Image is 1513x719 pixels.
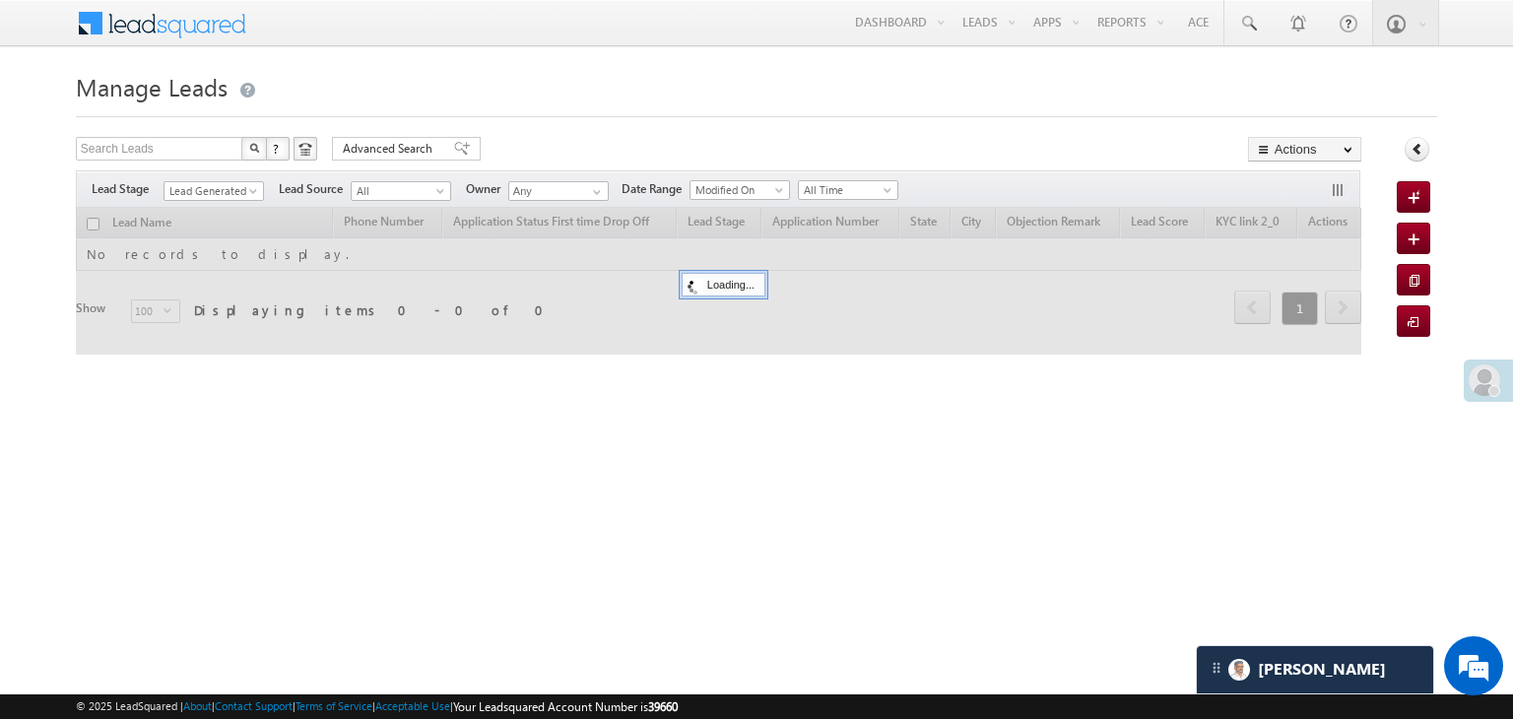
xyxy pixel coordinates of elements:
[1228,659,1250,681] img: Carter
[351,181,451,201] a: All
[343,140,438,158] span: Advanced Search
[352,182,445,200] span: All
[164,181,264,201] a: Lead Generated
[1209,660,1224,676] img: carter-drag
[296,699,372,712] a: Terms of Service
[690,180,790,200] a: Modified On
[279,180,351,198] span: Lead Source
[798,180,898,200] a: All Time
[375,699,450,712] a: Acceptable Use
[76,697,678,716] span: © 2025 LeadSquared | | | | |
[273,140,282,157] span: ?
[1248,137,1361,162] button: Actions
[622,180,690,198] span: Date Range
[183,699,212,712] a: About
[249,143,259,153] img: Search
[691,181,784,199] span: Modified On
[1258,660,1386,679] span: Carter
[453,699,678,714] span: Your Leadsquared Account Number is
[582,182,607,202] a: Show All Items
[648,699,678,714] span: 39660
[466,180,508,198] span: Owner
[164,182,258,200] span: Lead Generated
[682,273,765,296] div: Loading...
[76,71,228,102] span: Manage Leads
[1196,645,1434,694] div: carter-dragCarter[PERSON_NAME]
[92,180,164,198] span: Lead Stage
[215,699,293,712] a: Contact Support
[508,181,609,201] input: Type to Search
[799,181,892,199] span: All Time
[266,137,290,161] button: ?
